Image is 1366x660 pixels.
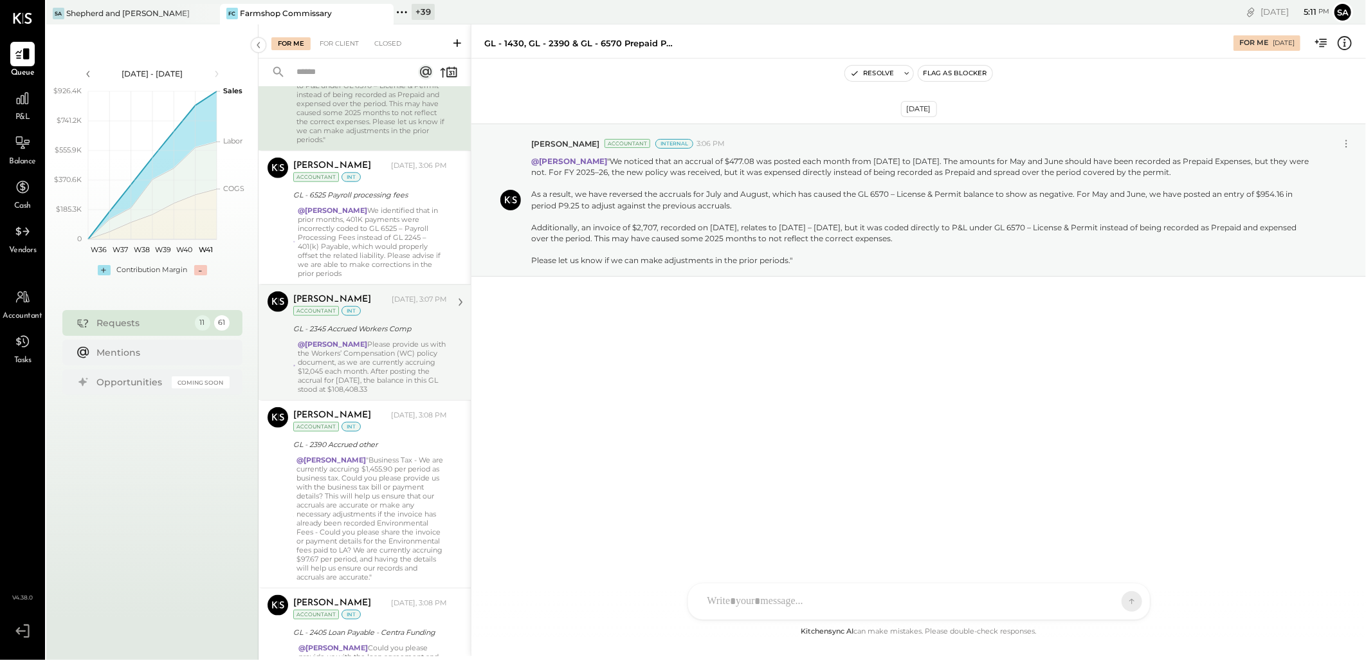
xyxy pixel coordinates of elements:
[172,376,230,389] div: Coming Soon
[53,86,82,95] text: $926.4K
[697,139,725,149] span: 3:06 PM
[293,610,339,619] div: Accountant
[605,139,650,148] div: Accountant
[293,188,443,201] div: GL - 6525 Payroll processing fees
[3,311,42,322] span: Accountant
[56,205,82,214] text: $185.3K
[1239,38,1268,48] div: For Me
[293,306,339,316] div: Accountant
[9,156,36,168] span: Balance
[55,145,82,154] text: $555.9K
[1,175,44,212] a: Cash
[113,245,128,254] text: W37
[531,156,607,166] strong: @[PERSON_NAME]
[54,175,82,184] text: $370.6K
[368,37,408,50] div: Closed
[293,172,339,182] div: Accountant
[97,346,223,359] div: Mentions
[412,4,435,20] div: + 39
[1,131,44,168] a: Balance
[214,315,230,331] div: 61
[341,172,361,182] div: int
[66,8,190,19] div: Shepherd and [PERSON_NAME]
[223,136,242,145] text: Labor
[293,438,443,451] div: GL - 2390 Accrued other
[298,206,447,278] div: We identified that in prior months, 401K payments were incorrectly coded to GL 6525 – Payroll Pro...
[1,219,44,257] a: Vendors
[1,86,44,124] a: P&L
[15,112,30,124] span: P&L
[1,42,44,79] a: Queue
[655,139,693,149] div: Internal
[223,86,242,95] text: Sales
[226,8,238,19] div: FC
[11,68,35,79] span: Queue
[176,245,192,254] text: W40
[271,37,311,50] div: For Me
[296,455,447,582] div: "Business Tax - We are currently accruing $1,455.90 per period as business tax. Could you please ...
[1,329,44,367] a: Tasks
[14,355,32,367] span: Tasks
[293,626,443,639] div: GL - 2405 Loan Payable - Centra Funding
[484,37,677,50] div: GL - 1430, GL - 2390 & GL - 6570 Prepaid Public Health permit/ Accrued Other /License & Permit
[1273,39,1295,48] div: [DATE]
[293,409,371,422] div: [PERSON_NAME]
[194,265,207,275] div: -
[293,322,443,335] div: GL - 2345 Accrued Workers Comp
[133,245,149,254] text: W38
[845,66,899,81] button: Resolve
[531,156,1315,266] p: "We noticed that an accrual of $477.08 was posted each month from [DATE] to [DATE]. The amounts f...
[391,161,447,171] div: [DATE], 3:06 PM
[199,245,213,254] text: W41
[341,306,361,316] div: int
[91,245,107,254] text: W36
[97,316,188,329] div: Requests
[195,315,210,331] div: 11
[53,8,64,19] div: Sa
[341,422,361,432] div: int
[298,643,368,652] strong: @[PERSON_NAME]
[531,138,599,149] span: [PERSON_NAME]
[298,206,367,215] strong: @[PERSON_NAME]
[57,116,82,125] text: $741.2K
[1,285,44,322] a: Accountant
[97,376,165,389] div: Opportunities
[155,245,171,254] text: W39
[391,410,447,421] div: [DATE], 3:08 PM
[98,68,207,79] div: [DATE] - [DATE]
[223,184,244,193] text: COGS
[293,422,339,432] div: Accountant
[14,201,31,212] span: Cash
[240,8,332,19] div: Farmshop Commissary
[77,234,82,243] text: 0
[341,610,361,619] div: int
[298,340,447,394] div: Please provide us with the Workers’ Compensation (WC) policy document, as we are currently accrui...
[293,597,371,610] div: [PERSON_NAME]
[293,160,371,172] div: [PERSON_NAME]
[313,37,365,50] div: For Client
[1244,5,1257,19] div: copy link
[296,455,366,464] strong: @[PERSON_NAME]
[98,265,111,275] div: +
[9,245,37,257] span: Vendors
[1333,2,1353,23] button: Sa
[298,340,367,349] strong: @[PERSON_NAME]
[391,598,447,609] div: [DATE], 3:08 PM
[392,295,447,305] div: [DATE], 3:07 PM
[901,101,937,117] div: [DATE]
[1261,6,1329,18] div: [DATE]
[293,293,371,306] div: [PERSON_NAME]
[117,265,188,275] div: Contribution Margin
[918,66,992,81] button: Flag as Blocker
